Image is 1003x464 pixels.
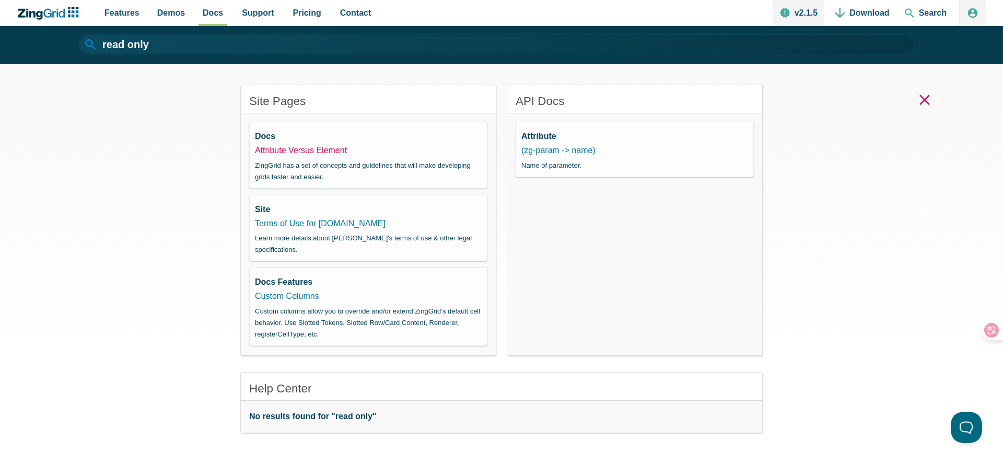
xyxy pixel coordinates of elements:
[249,94,306,109] strong: Site Pages
[521,160,748,171] span: Name of parameter.
[249,409,412,423] strong: No results found for "read only"
[17,7,84,20] a: ZingChart Logo. Click to return to the homepage
[78,34,914,54] input: Search...
[255,233,482,256] span: Learn more details about [PERSON_NAME]'s terms of use & other legal specifications.
[951,412,982,443] iframe: Toggle Customer Support
[255,205,270,214] strong: Site
[255,292,319,300] a: Custom Columns
[249,381,311,396] strong: Help Center
[340,6,371,20] span: Contact
[521,146,596,155] a: (zg-param -> name)
[104,6,139,20] span: Features
[203,6,223,20] span: Docs
[255,132,275,141] strong: Docs
[255,160,482,183] span: ZingGrid has a set of concepts and guidelines that will make developing grids faster and easier.
[255,146,347,155] a: Attribute Versus Element
[516,94,564,109] strong: API Docs
[157,6,185,20] span: Demos
[242,6,274,20] span: Support
[255,277,312,286] strong: Docs Features
[521,132,556,141] strong: Attribute
[293,6,321,20] span: Pricing
[255,219,386,228] a: Terms of Use for [DOMAIN_NAME]
[255,306,482,340] span: Custom columns allow you to override and/or extend ZingGrid’s default cell behavior. Use Slotted ...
